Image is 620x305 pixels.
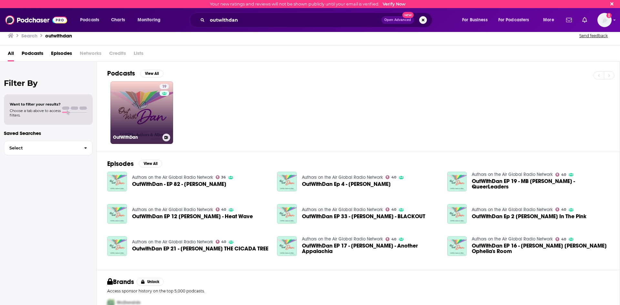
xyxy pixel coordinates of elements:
span: OutWithDan EP 33 - [PERSON_NAME] - BLACKOUT [302,214,425,219]
span: 40 [391,208,396,211]
h3: Search [21,33,37,39]
span: Select [4,146,79,150]
a: OutWithDan EP 19 - MB Guel - QueerLeaders [472,178,609,189]
button: open menu [458,15,496,25]
a: 19 [160,84,169,89]
a: 40 [386,237,396,241]
button: View All [140,70,163,77]
img: OutWithDan EP 17 - Neema Avashia - Another Appalachia [277,236,297,256]
button: open menu [76,15,108,25]
a: Authors on the Air Global Radio Network [302,175,383,180]
button: Open AdvancedNew [381,16,414,24]
button: View All [139,160,162,168]
a: EpisodesView All [107,160,162,168]
h2: Episodes [107,160,134,168]
a: Authors on the Air Global Radio Network [132,239,213,245]
a: Authors on the Air Global Radio Network [132,207,213,212]
a: 40 [555,173,566,177]
span: OutWithDan Ep 4 - [PERSON_NAME] [302,181,391,187]
span: OutwithDan EP 21 - [PERSON_NAME] THE CICADA TREE [132,246,268,251]
span: OutWithDan EP 17 - [PERSON_NAME] - Another Appalachia [302,243,439,254]
h2: Podcasts [107,69,135,77]
span: Charts [111,15,125,25]
img: OutWithDan - EP 82 - Curtis Ippolito [107,172,127,191]
a: Authors on the Air Global Radio Network [132,175,213,180]
a: OutwithDan EP 21 - Robert Gwaltney THE CICADA TREE [132,246,268,251]
img: Podchaser - Follow, Share and Rate Podcasts [5,14,67,26]
a: 40 [555,237,566,241]
div: Search podcasts, credits, & more... [196,13,439,27]
span: Open Advanced [384,18,411,22]
span: 40 [221,240,226,243]
a: Authors on the Air Global Radio Network [302,236,383,242]
a: All [8,48,14,61]
span: Want to filter your results? [10,102,61,107]
span: 36 [221,176,226,179]
a: Authors on the Air Global Radio Network [472,207,553,212]
span: New [402,12,414,18]
a: Show notifications dropdown [563,15,574,25]
div: Your new ratings and reviews will not be shown publicly until your email is verified. [210,2,406,6]
img: OutWithDan Ep 2 Nicholas Garnett In The Pink [447,204,467,224]
a: OutWithDan - EP 82 - Curtis Ippolito [132,181,226,187]
img: User Profile [597,13,612,27]
span: Lists [134,48,143,61]
a: OutWithDan EP 33 - Marco Carocari - BLACKOUT [277,204,297,224]
a: Charts [107,15,129,25]
img: OutWithDan EP 16 - Michael Scott Garvin Ophelia's Room [447,236,467,256]
span: Logged in as carlosrosario [597,13,612,27]
a: OutWithDan Ep 4 - Dharma Kelleher [302,181,391,187]
a: OutWithDan Ep 2 Nicholas Garnett In The Pink [472,214,586,219]
a: Show notifications dropdown [580,15,590,25]
a: OutWithDan EP 16 - Michael Scott Garvin Ophelia's Room [472,243,609,254]
button: Select [4,141,93,155]
span: 40 [561,208,566,211]
img: OutWithDan EP 19 - MB Guel - QueerLeaders [447,172,467,191]
span: 40 [561,238,566,241]
input: Search podcasts, credits, & more... [207,15,381,25]
svg: Email not verified [606,13,612,18]
a: 40 [386,208,396,211]
a: 36 [216,175,226,179]
a: PodcastsView All [107,69,163,77]
span: For Business [462,15,488,25]
img: OutwithDan EP 21 - Robert Gwaltney THE CICADA TREE [107,236,127,256]
h2: Filter By [4,78,93,88]
button: Show profile menu [597,13,612,27]
a: 19OutWithDan [110,81,173,144]
span: Networks [80,48,101,61]
span: OutWithDan EP 19 - MB [PERSON_NAME] - QueerLeaders [472,178,609,189]
p: Saved Searches [4,130,93,136]
span: 19 [162,84,166,90]
a: OutWithDan EP 17 - Neema Avashia - Another Appalachia [302,243,439,254]
span: OutWithDan Ep 2 [PERSON_NAME] In The Pink [472,214,586,219]
span: OutWithDan EP 12 [PERSON_NAME] - Heat Wave [132,214,253,219]
button: Send feedback [577,33,610,38]
button: open menu [539,15,562,25]
span: OutWithDan EP 16 - [PERSON_NAME] [PERSON_NAME] Ophelia's Room [472,243,609,254]
span: 40 [391,176,396,179]
span: 40 [561,173,566,176]
a: OutWithDan EP 12 TJ Klune - Heat Wave [107,204,127,224]
span: For Podcasters [498,15,529,25]
img: OutWithDan Ep 4 - Dharma Kelleher [277,172,297,191]
span: Podcasts [80,15,99,25]
button: open menu [494,15,539,25]
span: 40 [391,238,396,241]
a: 40 [216,240,226,244]
a: Authors on the Air Global Radio Network [302,207,383,212]
span: OutWithDan - EP 82 - [PERSON_NAME] [132,181,226,187]
a: OutWithDan EP 33 - Marco Carocari - BLACKOUT [302,214,425,219]
a: Verify Now [383,2,406,6]
a: Podcasts [22,48,43,61]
